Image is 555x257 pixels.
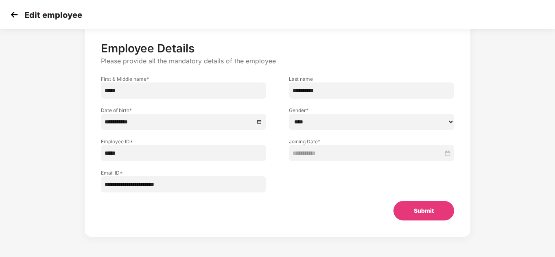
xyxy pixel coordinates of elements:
[289,138,454,145] label: Joining Date
[101,76,266,82] label: First & Middle name
[101,57,454,65] p: Please provide all the mandatory details of the employee
[24,10,82,20] p: Edit employee
[101,138,266,145] label: Employee ID
[101,107,266,114] label: Date of birth
[101,41,454,55] p: Employee Details
[8,9,20,21] img: svg+xml;base64,PHN2ZyB4bWxucz0iaHR0cDovL3d3dy53My5vcmcvMjAwMC9zdmciIHdpZHRoPSIzMCIgaGVpZ2h0PSIzMC...
[101,169,266,176] label: Email ID
[393,201,454,220] button: Submit
[289,76,454,82] label: Last name
[289,107,454,114] label: Gender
